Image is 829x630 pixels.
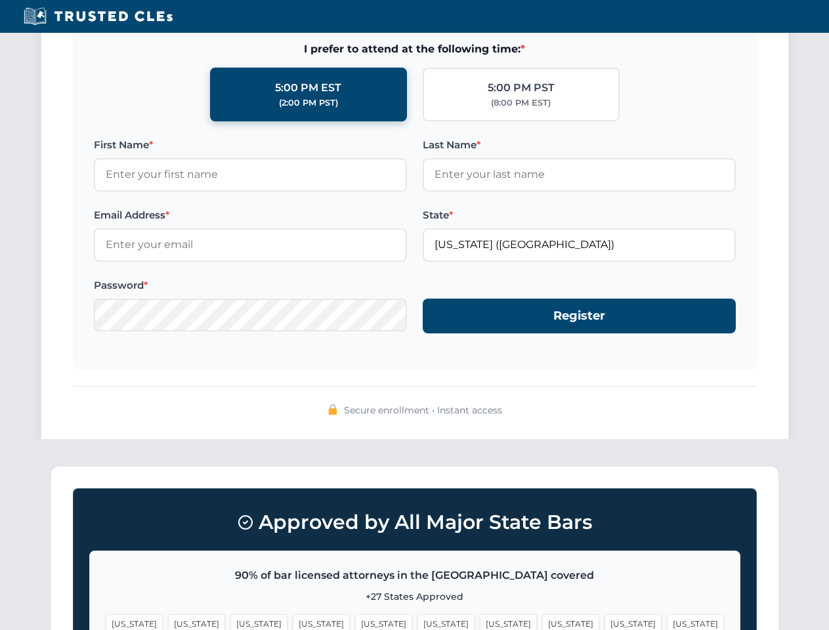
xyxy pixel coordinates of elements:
[94,41,736,58] span: I prefer to attend at the following time:
[89,505,740,540] h3: Approved by All Major State Bars
[106,567,724,584] p: 90% of bar licensed attorneys in the [GEOGRAPHIC_DATA] covered
[94,207,407,223] label: Email Address
[423,228,736,261] input: Florida (FL)
[20,7,177,26] img: Trusted CLEs
[279,96,338,110] div: (2:00 PM PST)
[94,158,407,191] input: Enter your first name
[106,589,724,604] p: +27 States Approved
[423,299,736,333] button: Register
[488,79,555,96] div: 5:00 PM PST
[94,278,407,293] label: Password
[94,137,407,153] label: First Name
[423,158,736,191] input: Enter your last name
[94,228,407,261] input: Enter your email
[275,79,341,96] div: 5:00 PM EST
[328,404,338,415] img: 🔒
[491,96,551,110] div: (8:00 PM EST)
[423,137,736,153] label: Last Name
[423,207,736,223] label: State
[344,403,502,417] span: Secure enrollment • Instant access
